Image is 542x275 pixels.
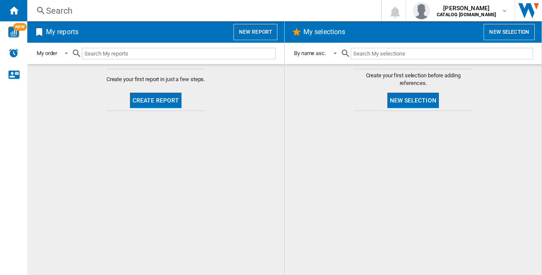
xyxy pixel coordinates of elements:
[484,24,535,40] button: New selection
[130,93,182,108] button: Create report
[302,24,347,40] h2: My selections
[13,23,27,31] span: NEW
[387,93,439,108] button: New selection
[46,5,359,17] div: Search
[413,2,430,19] img: profile.jpg
[37,50,57,56] div: My order
[82,48,276,59] input: Search My reports
[354,72,473,87] span: Create your first selection before adding references.
[437,4,496,12] span: [PERSON_NAME]
[437,12,496,18] b: CATALOG [DOMAIN_NAME]
[234,24,277,40] button: New report
[107,76,205,83] span: Create your first report in just a few steps.
[44,24,80,40] h2: My reports
[9,48,19,58] img: alerts-logo.svg
[294,50,326,56] div: By name asc.
[8,26,19,38] img: wise-card.svg
[351,48,533,59] input: Search My selections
